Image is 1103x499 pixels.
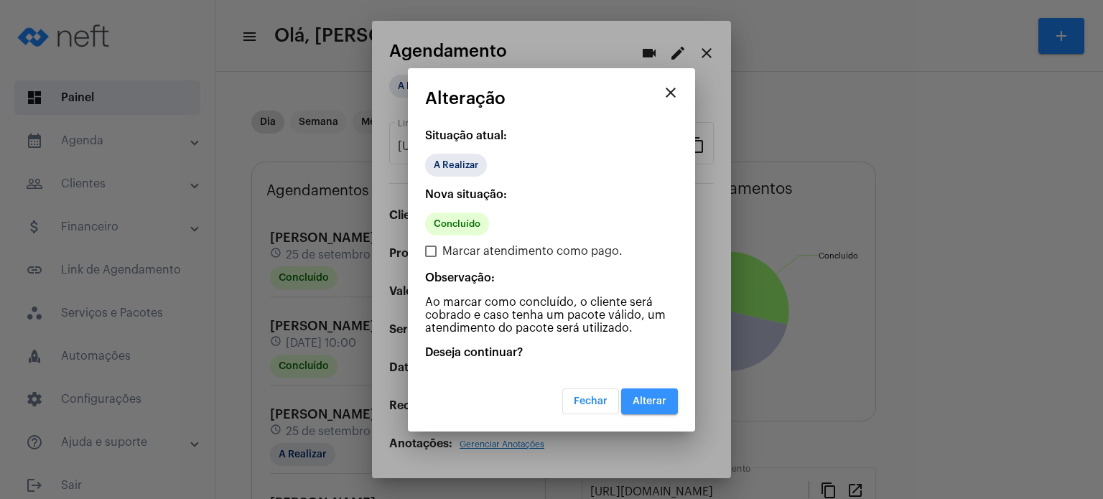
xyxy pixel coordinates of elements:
p: Nova situação: [425,188,678,201]
span: Alteração [425,89,506,108]
mat-chip: Concluído [425,213,489,235]
p: Observação: [425,271,678,284]
p: Situação atual: [425,129,678,142]
span: Alterar [633,396,666,406]
mat-icon: close [662,84,679,101]
button: Alterar [621,388,678,414]
span: Fechar [574,396,608,406]
mat-chip: A Realizar [425,154,487,177]
p: Ao marcar como concluído, o cliente será cobrado e caso tenha um pacote válido, um atendimento do... [425,296,678,335]
span: Marcar atendimento como pago. [442,243,623,260]
p: Deseja continuar? [425,346,678,359]
button: Fechar [562,388,619,414]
